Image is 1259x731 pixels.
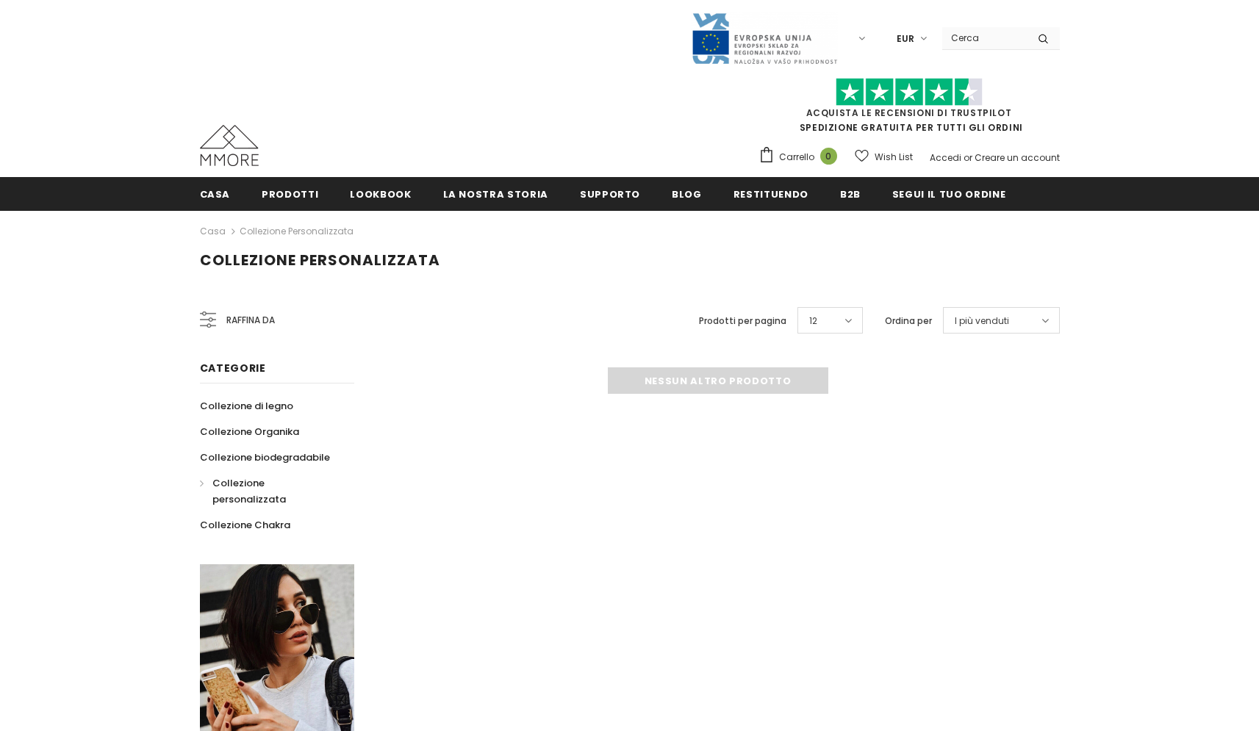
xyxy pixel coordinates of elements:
[691,32,838,44] a: Javni Razpis
[200,470,338,512] a: Collezione personalizzata
[955,314,1009,328] span: I più venduti
[200,425,299,439] span: Collezione Organika
[580,187,640,201] span: supporto
[200,125,259,166] img: Casi MMORE
[758,84,1060,134] span: SPEDIZIONE GRATUITA PER TUTTI GLI ORDINI
[892,177,1005,210] a: Segui il tuo ordine
[975,151,1060,164] a: Creare un account
[840,177,861,210] a: B2B
[892,187,1005,201] span: Segui il tuo ordine
[262,187,318,201] span: Prodotti
[779,150,814,165] span: Carrello
[806,107,1012,119] a: Acquista le recensioni di TrustPilot
[212,476,286,506] span: Collezione personalizzata
[200,419,299,444] a: Collezione Organika
[226,312,275,328] span: Raffina da
[200,444,330,470] a: Collezione biodegradabile
[875,150,913,165] span: Wish List
[699,314,786,328] label: Prodotti per pagina
[200,361,266,375] span: Categorie
[840,187,861,201] span: B2B
[691,12,838,65] img: Javni Razpis
[672,177,702,210] a: Blog
[443,177,548,210] a: La nostra storia
[200,177,231,210] a: Casa
[885,314,932,328] label: Ordina per
[443,187,548,201] span: La nostra storia
[200,512,290,538] a: Collezione Chakra
[240,225,354,237] a: Collezione personalizzata
[758,146,844,168] a: Carrello 0
[733,187,808,201] span: Restituendo
[836,78,983,107] img: Fidati di Pilot Stars
[200,399,293,413] span: Collezione di legno
[200,450,330,464] span: Collezione biodegradabile
[200,250,440,270] span: Collezione personalizzata
[262,177,318,210] a: Prodotti
[820,148,837,165] span: 0
[809,314,817,328] span: 12
[200,187,231,201] span: Casa
[897,32,914,46] span: EUR
[964,151,972,164] span: or
[942,27,1027,48] input: Search Site
[200,518,290,532] span: Collezione Chakra
[200,393,293,419] a: Collezione di legno
[672,187,702,201] span: Blog
[930,151,961,164] a: Accedi
[350,177,411,210] a: Lookbook
[580,177,640,210] a: supporto
[350,187,411,201] span: Lookbook
[200,223,226,240] a: Casa
[855,144,913,170] a: Wish List
[733,177,808,210] a: Restituendo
